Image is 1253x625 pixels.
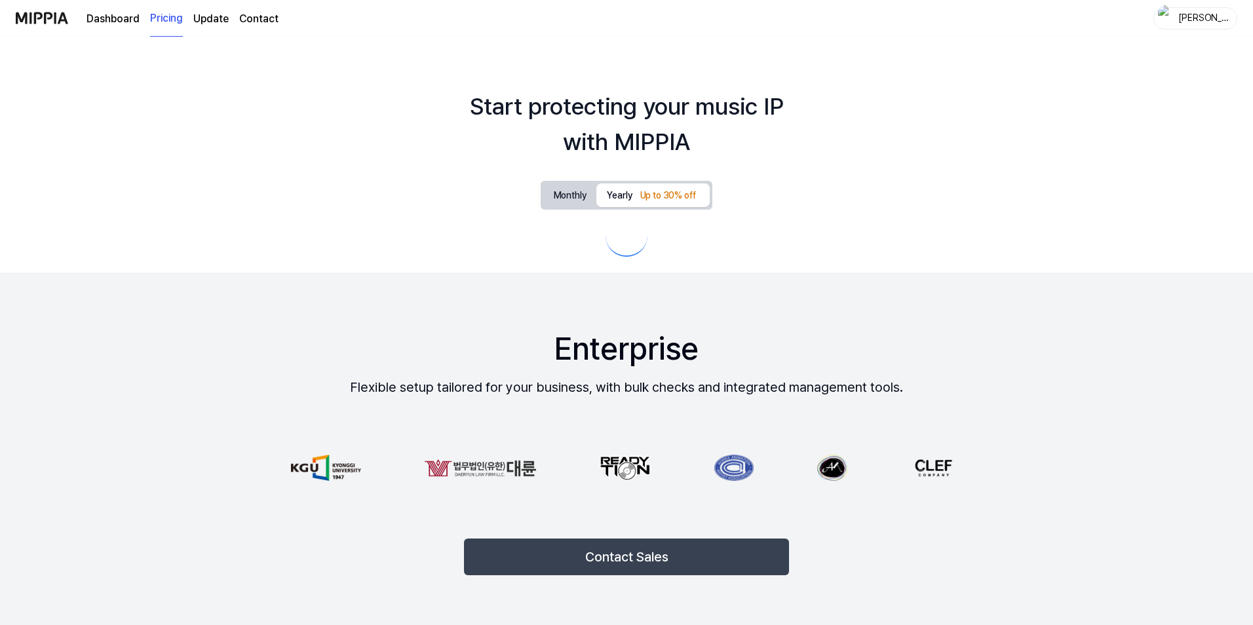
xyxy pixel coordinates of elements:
a: Contact [239,11,279,27]
img: partner-logo-4 [817,455,847,481]
div: Up to 30% off [636,186,700,206]
img: partner-logo-3 [714,455,754,481]
button: profile[PERSON_NAME] [1153,7,1237,29]
div: Enterprise [554,325,699,372]
img: partner-logo-2 [600,455,651,481]
a: Dashboard [87,11,140,27]
button: Yearly [596,183,710,207]
div: Flexible setup tailored for your business, with bulk checks and integrated management tools. [350,377,903,397]
img: partner-logo-5 [910,455,957,481]
a: Update [193,11,229,27]
button: Monthly [543,183,597,208]
img: profile [1158,5,1174,31]
div: [PERSON_NAME] [1178,10,1229,25]
a: Pricing [150,1,183,37]
img: partner-logo-0 [291,455,361,481]
button: Contact Sales [464,539,789,575]
img: partner-logo-1 [424,455,537,481]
